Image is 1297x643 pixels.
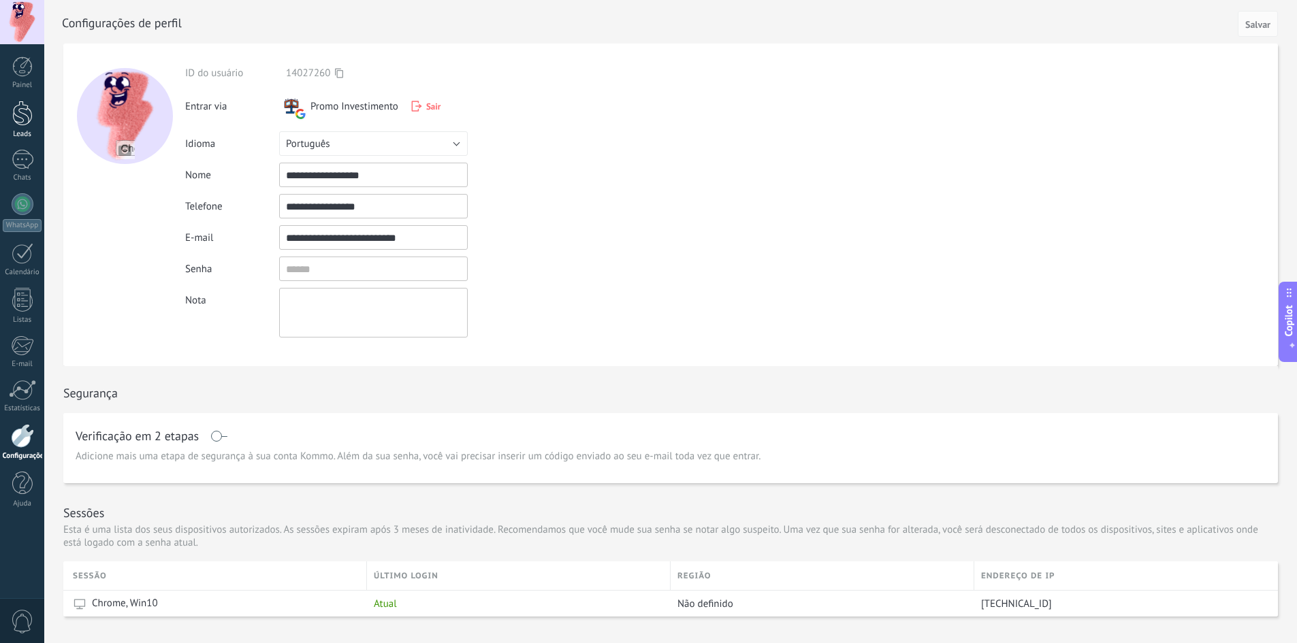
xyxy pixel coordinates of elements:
[671,591,967,616] div: Não definido
[63,505,104,521] h1: Sessões
[367,561,670,590] div: ÚLTIMO LOGIN
[1282,305,1296,336] span: Copilot
[76,450,760,463] span: Adicione mais uma etapa de segurança à sua conta Kommo. Além da sua senha, você vai precisar inse...
[185,288,279,307] div: Nota
[92,597,158,610] span: Chrome, Win10
[3,404,42,413] div: Estatísticas
[185,93,279,113] div: Entrar via
[981,597,1052,610] span: [TECHNICAL_ID]
[426,101,441,112] span: Sair
[63,523,1278,549] p: Esta é uma lista dos seus dispositivos autorizados. As sessões expiram após 3 meses de inatividad...
[185,137,279,150] div: Idioma
[185,169,279,182] div: Nome
[73,561,366,590] div: SESSÃO
[185,263,279,276] div: Senha
[1245,20,1270,29] span: Salvar
[3,499,42,508] div: Ajuda
[76,431,199,442] h1: Verificação em 2 etapas
[185,231,279,244] div: E-mail
[677,597,733,610] span: Não definido
[63,385,118,401] h1: Segurança
[3,130,42,139] div: Leads
[974,591,1268,616] div: 177.55.71.164
[3,316,42,325] div: Listas
[310,100,398,113] span: Promo Investimento
[1238,11,1278,37] button: Salvar
[3,219,42,232] div: WhatsApp
[974,561,1278,590] div: ENDEREÇO DE IP
[671,561,974,590] div: REGIÃO
[185,200,279,213] div: Telefone
[3,81,42,90] div: Painel
[286,137,330,150] span: Português
[3,268,42,277] div: Calendário
[3,452,42,461] div: Configurações
[374,597,397,610] span: Atual
[185,67,279,80] div: ID do usuário
[279,131,468,156] button: Português
[3,360,42,369] div: E-mail
[3,174,42,182] div: Chats
[286,67,330,80] span: 14027260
